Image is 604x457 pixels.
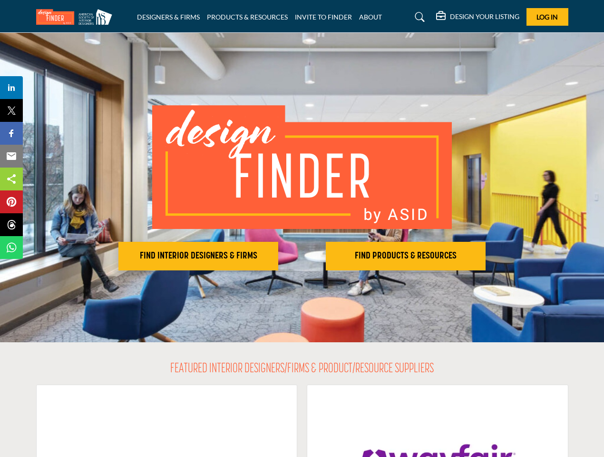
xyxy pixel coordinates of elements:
h5: DESIGN YOUR LISTING [450,12,519,21]
img: image [152,105,452,229]
a: Search [406,10,431,25]
h2: FIND INTERIOR DESIGNERS & FIRMS [121,250,275,262]
a: INVITE TO FINDER [295,13,352,21]
a: ABOUT [359,13,382,21]
h2: FIND PRODUCTS & RESOURCES [329,250,483,262]
a: DESIGNERS & FIRMS [137,13,200,21]
button: FIND INTERIOR DESIGNERS & FIRMS [118,242,278,270]
div: DESIGN YOUR LISTING [436,11,519,23]
button: FIND PRODUCTS & RESOURCES [326,242,486,270]
button: Log In [526,8,568,26]
img: Site Logo [36,9,117,25]
span: Log In [536,13,558,21]
a: PRODUCTS & RESOURCES [207,13,288,21]
h2: FEATURED INTERIOR DESIGNERS/FIRMS & PRODUCT/RESOURCE SUPPLIERS [170,361,434,378]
